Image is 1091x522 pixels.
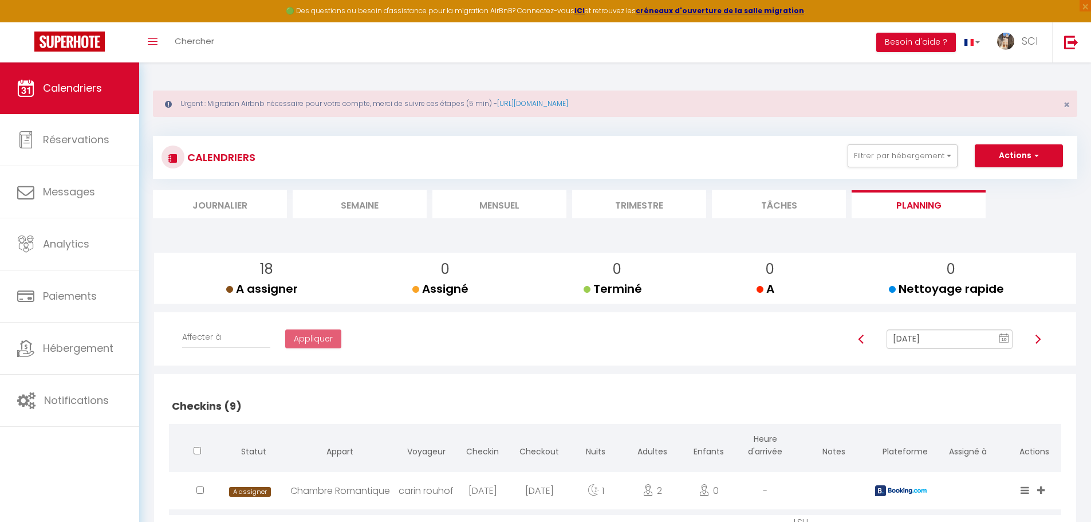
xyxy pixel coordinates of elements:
[766,258,774,280] p: 0
[737,424,794,469] th: Heure d'arrivée
[737,472,794,509] div: -
[34,32,105,52] img: Super Booking
[398,472,455,509] div: carin rouhof
[889,281,1004,297] span: Nettoyage rapide
[398,424,455,469] th: Voyageur
[432,190,566,218] li: Mensuel
[997,33,1014,50] img: ...
[1064,97,1070,112] span: ×
[43,289,97,303] span: Paiements
[874,424,927,469] th: Plateforme
[241,446,266,457] span: Statut
[43,185,95,199] span: Messages
[422,258,468,280] p: 0
[680,472,737,509] div: 0
[712,190,846,218] li: Tâches
[1064,100,1070,110] button: Close
[9,5,44,39] button: Ouvrir le widget de chat LiveChat
[43,341,113,355] span: Hébergement
[593,258,642,280] p: 0
[875,485,927,496] img: booking2.png
[511,424,568,469] th: Checkout
[887,329,1013,349] input: Select Date
[43,132,109,147] span: Réservations
[568,424,624,469] th: Nuits
[680,424,737,469] th: Enfants
[1033,335,1042,344] img: arrow-right3.svg
[876,33,956,52] button: Besoin d'aide ?
[169,388,1061,424] h2: Checkins (9)
[757,281,774,297] span: A
[43,81,102,95] span: Calendriers
[857,335,866,344] img: arrow-left3.svg
[852,190,986,218] li: Planning
[1022,34,1038,48] span: SCI
[1008,424,1061,469] th: Actions
[1064,35,1078,49] img: logout
[184,144,255,170] h3: CALENDRIERS
[153,190,287,218] li: Journalier
[988,22,1052,62] a: ... SCI
[975,144,1063,167] button: Actions
[636,6,804,15] a: créneaux d'ouverture de la salle migration
[574,6,585,15] a: ICI
[285,329,341,349] button: Appliquer
[927,424,1007,469] th: Assigné à
[153,91,1077,117] div: Urgent : Migration Airbnb nécessaire pour votre compte, merci de suivre ces étapes (5 min) -
[898,258,1004,280] p: 0
[624,424,681,469] th: Adultes
[229,487,270,497] span: A assigner
[794,424,874,469] th: Notes
[568,472,624,509] div: 1
[235,258,298,280] p: 18
[175,35,214,47] span: Chercher
[166,22,223,62] a: Chercher
[848,144,958,167] button: Filtrer par hébergement
[1002,337,1007,342] text: 10
[293,190,427,218] li: Semaine
[44,393,109,407] span: Notifications
[584,281,642,297] span: Terminé
[326,446,353,457] span: Appart
[624,472,681,509] div: 2
[412,281,468,297] span: Assigné
[497,99,568,108] a: [URL][DOMAIN_NAME]
[511,472,568,509] div: [DATE]
[572,190,706,218] li: Trimestre
[43,237,89,251] span: Analytics
[282,472,398,509] div: Chambre Romantique
[455,424,511,469] th: Checkin
[455,472,511,509] div: [DATE]
[226,281,298,297] span: A assigner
